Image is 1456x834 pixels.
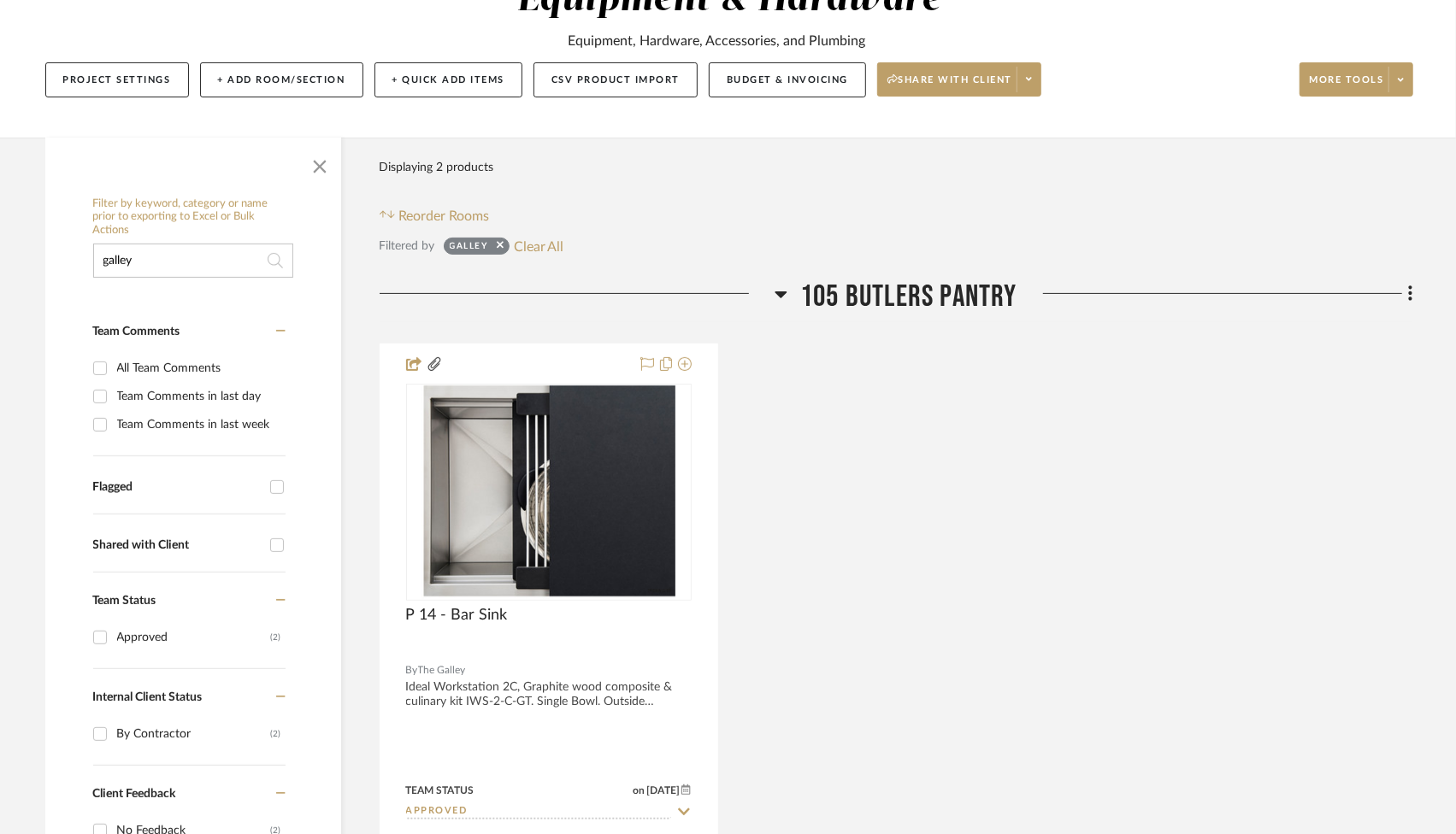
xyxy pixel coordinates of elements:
[380,237,435,255] div: Filtered by
[93,691,203,703] span: Internal Client Status
[800,279,1017,315] span: 105 Butlers Pantry
[569,31,866,51] div: Equipment, Hardware, Accessories, and Plumbing
[645,784,681,796] span: [DATE]
[117,624,271,651] div: Approved
[450,240,488,257] div: galley
[93,244,293,278] input: Search within 2 results
[303,146,337,180] button: Close
[117,411,281,438] div: Team Comments in last week
[406,662,418,678] span: By
[374,62,523,97] button: + Quick Add Items
[887,73,1012,99] span: Share with client
[271,720,281,748] div: (2)
[271,624,281,651] div: (2)
[398,206,489,226] span: Reorder Rooms
[93,326,180,338] span: Team Comments
[1310,73,1384,99] span: More tools
[380,206,490,226] button: Reorder Rooms
[406,783,475,798] div: Team Status
[877,62,1041,97] button: Share with client
[117,720,271,748] div: By Contractor
[117,355,281,382] div: All Team Comments
[406,804,671,820] input: Type to Search…
[709,62,866,97] button: Budget & Invoicing
[93,480,262,495] div: Flagged
[380,150,494,185] div: Displaying 2 products
[633,785,645,796] span: on
[93,538,262,553] div: Shared with Client
[1300,62,1413,97] button: More tools
[406,606,508,625] span: P 14 - Bar Sink
[93,595,156,607] span: Team Status
[45,62,189,97] button: Project Settings
[533,62,698,97] button: CSV Product Import
[418,662,466,678] span: The Galley
[421,385,676,599] img: P 14 - Bar Sink
[200,62,363,97] button: + Add Room/Section
[117,383,281,410] div: Team Comments in last day
[93,788,176,800] span: Client Feedback
[93,197,293,238] h6: Filter by keyword, category or name prior to exporting to Excel or Bulk Actions
[514,235,564,257] button: Clear All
